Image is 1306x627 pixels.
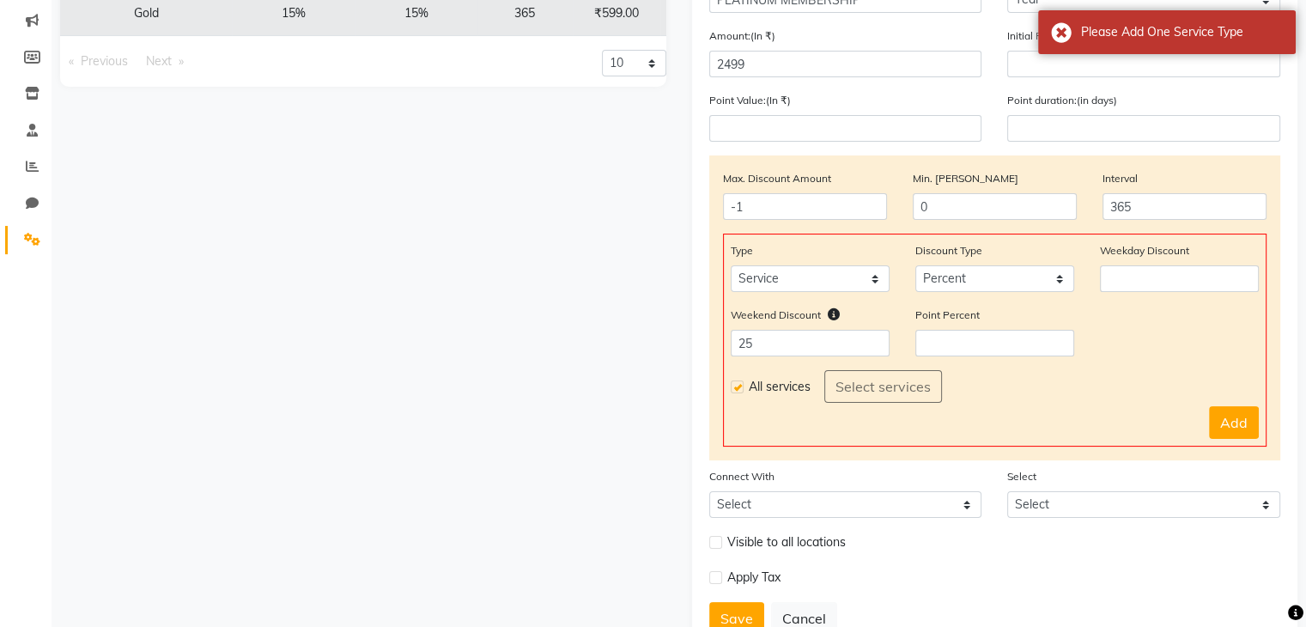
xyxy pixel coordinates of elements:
[60,50,350,73] nav: Pagination
[1081,23,1283,41] div: Please Add One Service Type
[1007,93,1117,108] label: Point duration:(in days)
[1103,171,1138,186] label: Interval
[1007,28,1068,44] label: Initial Points:
[709,28,775,44] label: Amount:(In ₹)
[1100,243,1189,259] label: Weekday Discount
[727,533,846,551] span: Visible to all locations
[709,93,791,108] label: Point Value:(In ₹)
[749,378,811,396] span: All services
[727,569,781,587] span: Apply Tax
[915,307,980,323] label: Point Percent
[1209,406,1259,439] button: Add
[731,307,821,323] label: Weekend Discount
[709,469,774,484] label: Connect With
[731,243,753,259] label: Type
[146,53,172,69] span: Next
[723,171,831,186] label: Max. Discount Amount
[1007,469,1036,484] label: Select
[913,171,1018,186] label: Min. [PERSON_NAME]
[81,53,128,69] span: Previous
[915,243,982,259] label: Discount Type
